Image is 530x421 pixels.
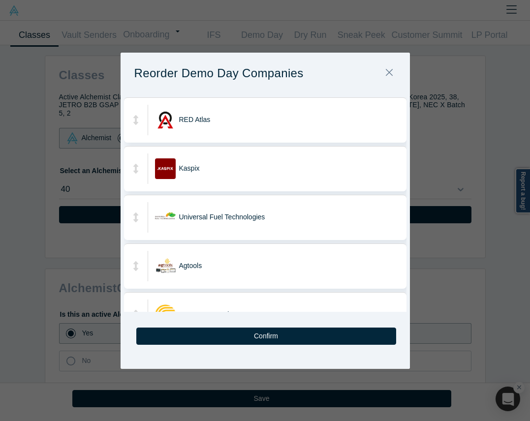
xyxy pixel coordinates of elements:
img: Agtools [155,256,176,276]
div: Operant Networks [179,300,406,330]
button: Close [379,63,400,84]
button: Confirm [136,328,396,345]
li: KaspixKaspix [124,146,406,191]
h1: Reorder Demo Day Companies [134,63,321,84]
img: Operant Networks [155,304,176,325]
div: Agtools [179,251,406,281]
img: Kaspix [155,158,176,179]
li: Operant NetworksOperant Networks [124,292,406,337]
div: Universal Fuel Technologies [179,202,406,233]
li: RED AtlasRED Atlas [124,97,406,143]
li: Universal Fuel TechnologiesUniversal Fuel Technologies [124,195,406,240]
li: AgtoolsAgtools [124,243,406,289]
div: RED Atlas [179,105,406,135]
div: Kaspix [179,153,406,184]
img: Universal Fuel Technologies [155,207,176,228]
img: RED Atlas [155,110,176,130]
